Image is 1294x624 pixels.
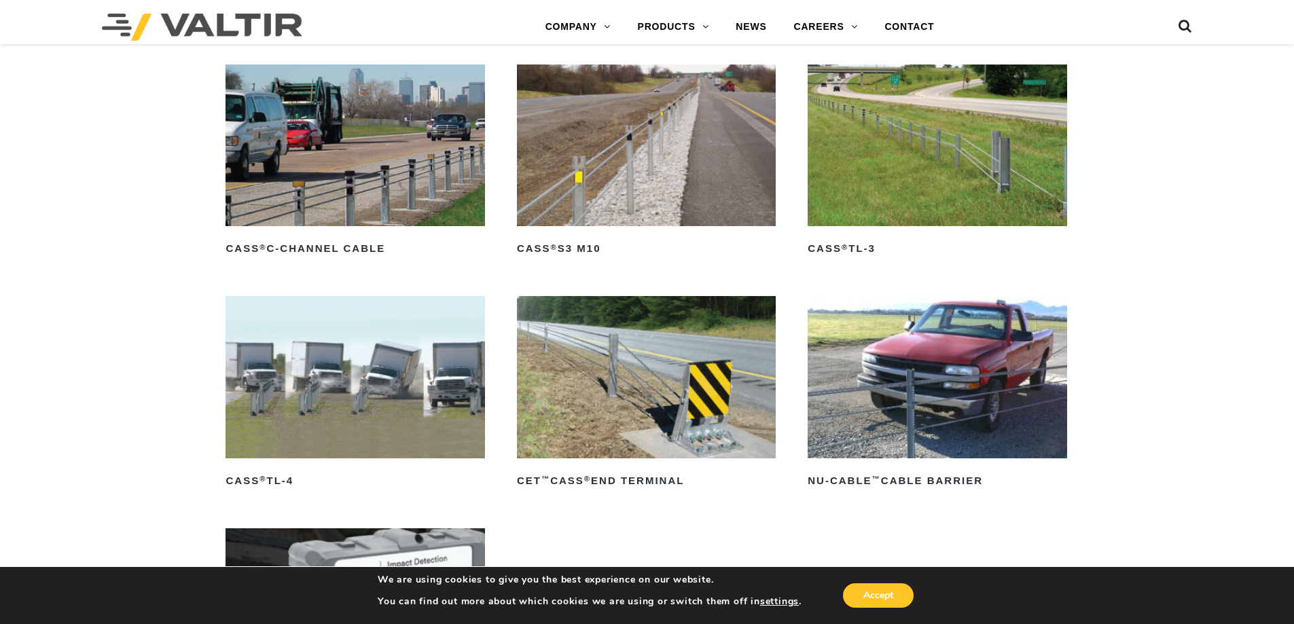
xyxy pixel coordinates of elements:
a: CONTACT [871,14,948,41]
a: COMPANY [532,14,624,41]
sup: ™ [872,475,881,483]
h2: CASS TL-4 [226,471,484,492]
a: CASS®S3 M10 [517,65,776,260]
p: We are using cookies to give you the best experience on our website. [378,574,802,586]
a: PRODUCTS [624,14,723,41]
sup: ® [551,243,558,251]
sup: ® [259,475,266,483]
h2: CASS S3 M10 [517,238,776,260]
h2: NU-CABLE Cable Barrier [808,471,1066,492]
button: Accept [843,583,914,608]
sup: ™ [541,475,550,483]
a: NU-CABLE™Cable Barrier [808,296,1066,492]
h2: CET CASS End Terminal [517,471,776,492]
h2: CASS TL-3 [808,238,1066,260]
a: NEWS [722,14,780,41]
a: CET™CASS®End Terminal [517,296,776,492]
a: CAREERS [780,14,871,41]
h2: CASS C-Channel Cable [226,238,484,260]
p: You can find out more about which cookies we are using or switch them off in . [378,595,802,608]
a: CASS®TL-3 [808,65,1066,260]
a: CASS®TL-4 [226,296,484,492]
sup: ® [842,243,848,251]
img: Valtir [102,14,302,41]
sup: ® [259,243,266,251]
sup: ® [584,475,591,483]
a: CASS®C-Channel Cable [226,65,484,260]
button: settings [760,595,799,608]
